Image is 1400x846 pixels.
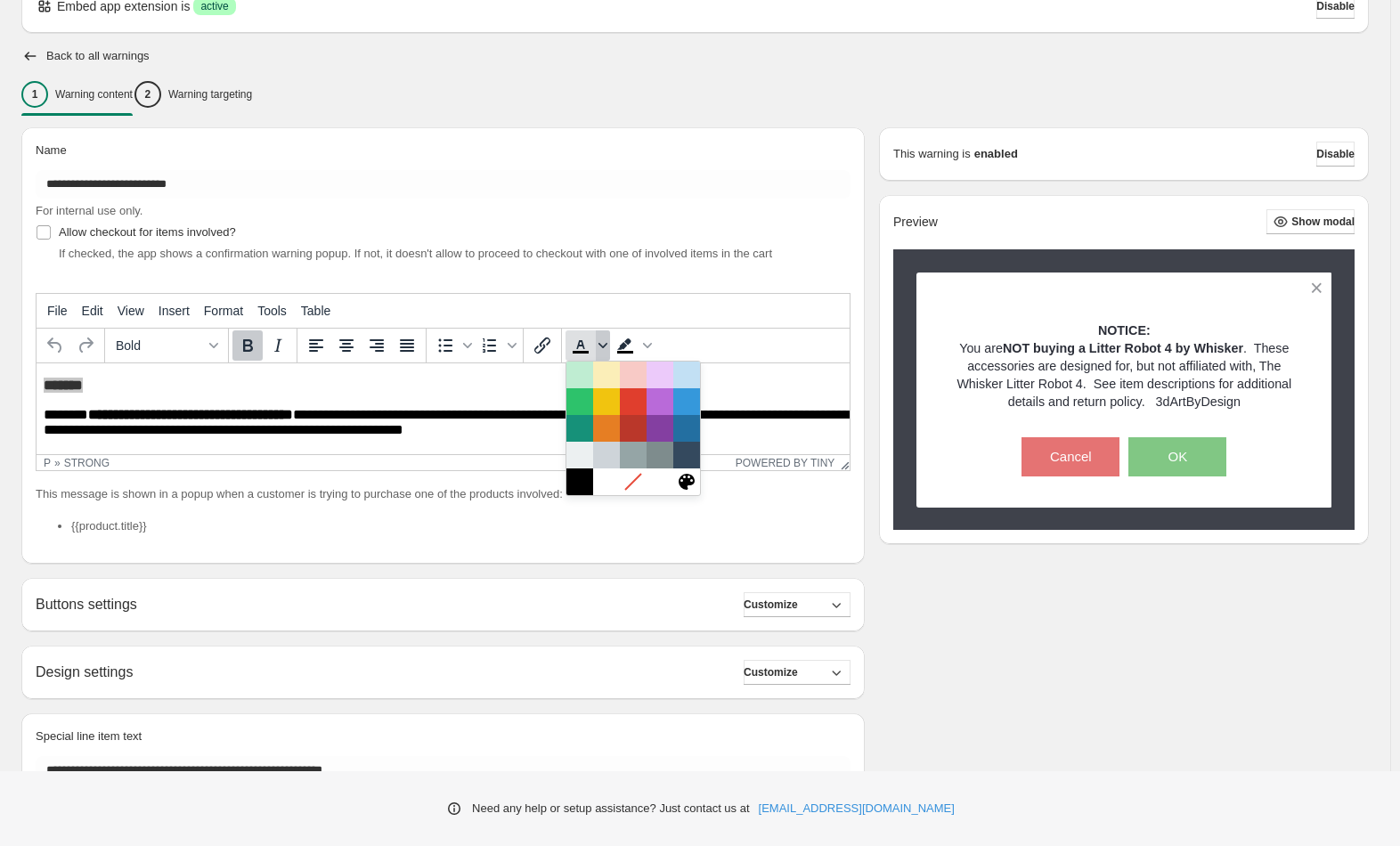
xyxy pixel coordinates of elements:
div: Text color [566,330,610,361]
li: {{product.title}} [71,517,851,535]
span: Allow checkout for items involved? [59,225,236,239]
button: 1Warning content [21,76,133,113]
div: Light Red [620,362,647,388]
span: Bold [116,338,203,353]
div: Dark Purple [647,415,673,442]
div: Purple [647,388,673,415]
span: Insert [159,304,190,318]
p: Warning targeting [168,87,252,102]
div: Numbered list [475,330,519,361]
div: » [54,457,61,469]
p: This warning is [893,145,971,163]
button: Italic [263,330,293,361]
button: Undo [40,330,70,361]
span: Special line item text [36,729,142,743]
span: For internal use only. [36,204,142,217]
button: Show modal [1266,209,1355,234]
div: Green [566,388,593,415]
strong: NOTICE: [1098,323,1151,338]
div: Blue [673,388,700,415]
div: White [593,468,620,495]
span: Show modal [1291,215,1355,229]
a: [EMAIL_ADDRESS][DOMAIN_NAME] [759,800,955,818]
div: Light Blue [673,362,700,388]
div: Yellow [593,388,620,415]
button: Disable [1316,142,1355,167]
div: Dark Turquoise [566,415,593,442]
button: Customize [744,592,851,617]
span: File [47,304,68,318]
div: Orange [593,415,620,442]
button: Redo [70,330,101,361]
button: OK [1128,437,1226,476]
div: Light Yellow [593,362,620,388]
button: Align left [301,330,331,361]
div: Remove color [620,468,647,495]
span: If checked, the app shows a confirmation warning popup. If not, it doesn't allow to proceed to ch... [59,247,772,260]
h2: Preview [893,215,938,230]
div: Background color [610,330,655,361]
button: Insert/edit link [527,330,558,361]
button: Align right [362,330,392,361]
span: Table [301,304,330,318]
strong: enabled [974,145,1018,163]
div: Light Purple [647,362,673,388]
iframe: Rich Text Area [37,363,850,454]
span: Edit [82,304,103,318]
span: View [118,304,144,318]
h2: Back to all warnings [46,49,150,63]
p: You are . These accessories are designed for, but not affiliated with, The Whisker Litter Robot 4... [948,339,1301,411]
div: 1 [21,81,48,108]
p: Warning content [55,87,133,102]
span: Name [36,143,67,157]
div: Red [620,388,647,415]
div: strong [64,457,110,469]
button: Align center [331,330,362,361]
span: Format [204,304,243,318]
div: Medium Gray [593,442,620,468]
strong: NOT buying a Litter Robot 4 by Whisker [1003,341,1243,355]
div: Dark Red [620,415,647,442]
div: Light Green [566,362,593,388]
button: Justify [392,330,422,361]
div: p [44,457,51,469]
a: Powered by Tiny [736,457,835,469]
div: Black [566,468,593,495]
span: Customize [744,665,798,679]
span: Customize [744,598,798,612]
button: Custom color [673,468,700,495]
div: Bullet list [430,330,475,361]
div: Gray [620,442,647,468]
button: Cancel [1022,437,1119,476]
p: This message is shown in a popup when a customer is trying to purchase one of the products involved: [36,485,851,503]
div: Light Gray [566,442,593,468]
button: Formats [109,330,224,361]
h2: Design settings [36,663,133,680]
button: Customize [744,660,851,685]
div: Navy Blue [673,442,700,468]
button: Bold [232,330,263,361]
span: Tools [257,304,287,318]
div: Dark Gray [647,442,673,468]
div: 2 [134,81,161,108]
div: Dark Blue [673,415,700,442]
span: Disable [1316,147,1355,161]
h2: Buttons settings [36,596,137,613]
div: Resize [834,455,850,470]
button: 2Warning targeting [134,76,252,113]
